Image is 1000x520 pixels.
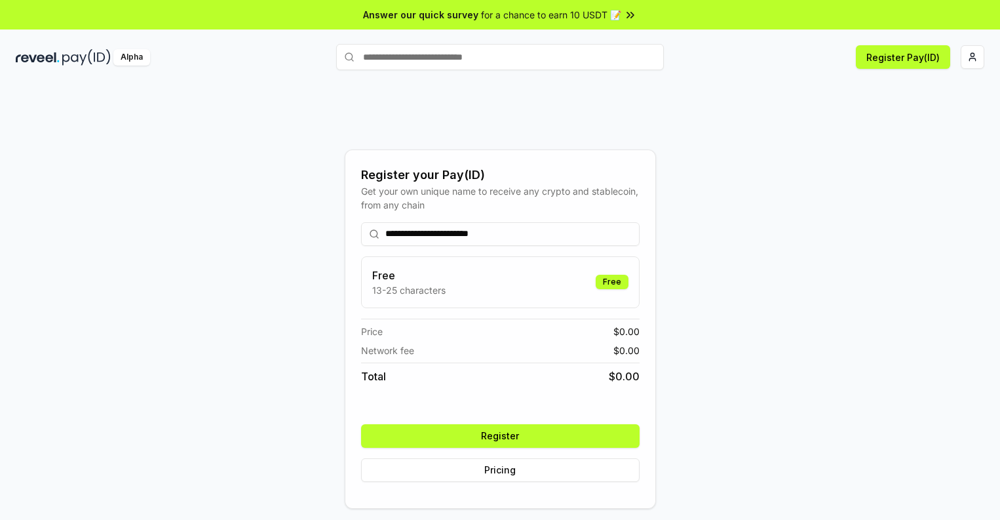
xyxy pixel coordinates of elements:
[361,424,640,448] button: Register
[361,369,386,384] span: Total
[113,49,150,66] div: Alpha
[361,344,414,357] span: Network fee
[613,325,640,338] span: $ 0.00
[596,275,628,289] div: Free
[856,45,950,69] button: Register Pay(ID)
[372,268,446,283] h3: Free
[609,369,640,384] span: $ 0.00
[16,49,60,66] img: reveel_dark
[613,344,640,357] span: $ 0.00
[361,184,640,212] div: Get your own unique name to receive any crypto and stablecoin, from any chain
[361,458,640,482] button: Pricing
[481,8,621,22] span: for a chance to earn 10 USDT 📝
[361,325,383,338] span: Price
[372,283,446,297] p: 13-25 characters
[361,166,640,184] div: Register your Pay(ID)
[62,49,111,66] img: pay_id
[363,8,478,22] span: Answer our quick survey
